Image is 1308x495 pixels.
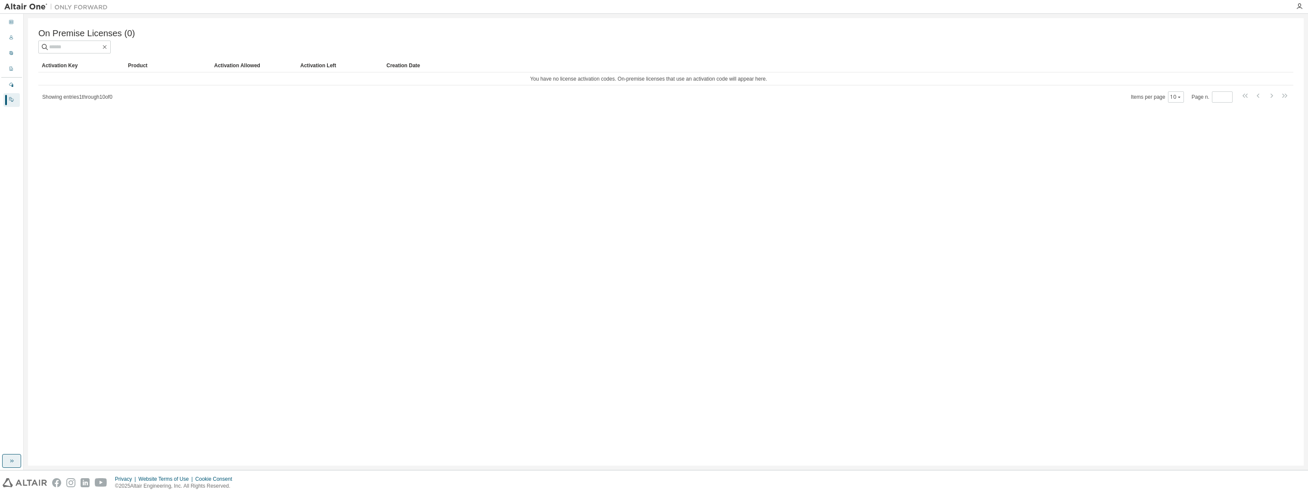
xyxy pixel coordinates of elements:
img: youtube.svg [95,478,107,487]
img: facebook.svg [52,478,61,487]
img: instagram.svg [66,478,75,487]
div: Cookie Consent [195,476,237,482]
div: Managed [3,78,20,92]
div: Creation Date [386,59,1255,72]
div: On Prem [3,93,20,107]
span: Page n. [1192,91,1233,103]
div: Users [3,31,20,45]
span: Showing entries 1 through 10 of 0 [42,94,112,100]
div: Product [128,59,207,72]
span: Items per page [1131,91,1184,103]
p: © 2025 Altair Engineering, Inc. All Rights Reserved. [115,482,237,490]
div: Company Profile [3,63,20,76]
img: Altair One [4,3,112,11]
div: Privacy [115,476,138,482]
td: You have no license activation codes. On-premise licenses that use an activation code will appear... [38,72,1259,85]
img: linkedin.svg [81,478,90,487]
img: altair_logo.svg [3,478,47,487]
div: Website Terms of Use [138,476,195,482]
div: Activation Left [300,59,380,72]
div: Activation Allowed [214,59,293,72]
span: On Premise Licenses (0) [38,28,135,38]
button: 10 [1170,94,1182,100]
div: Activation Key [42,59,121,72]
div: User Profile [3,47,20,61]
div: Dashboard [3,16,20,30]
